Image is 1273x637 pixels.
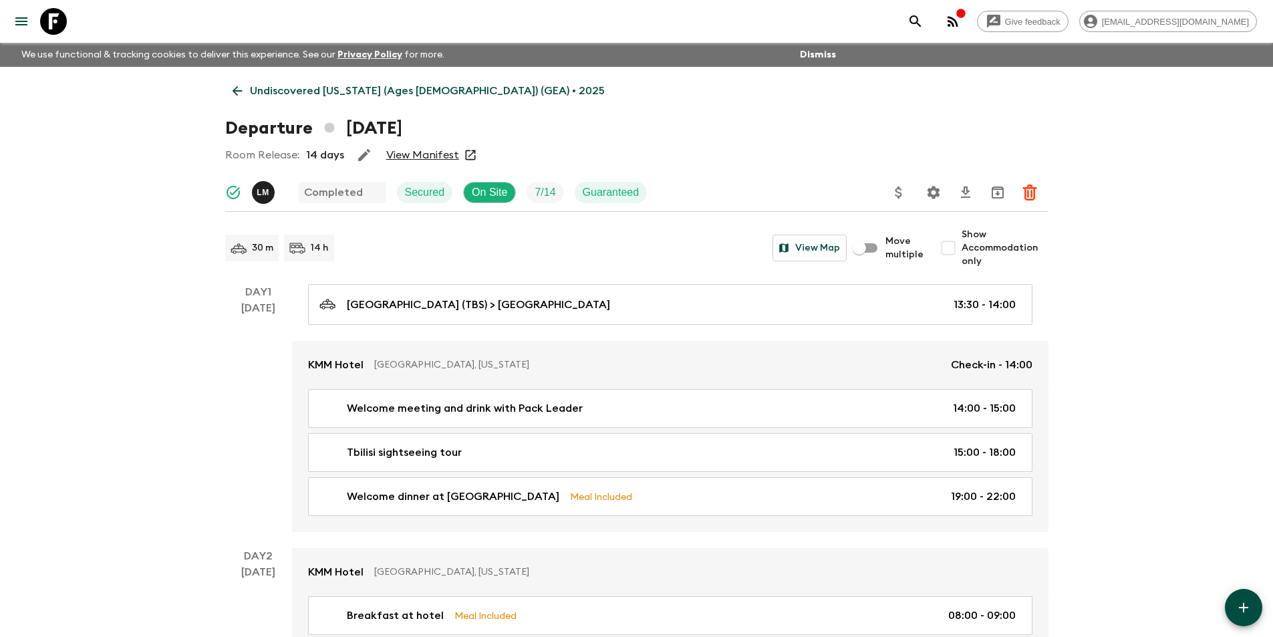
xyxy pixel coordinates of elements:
p: 14 days [306,147,344,163]
button: search adventures [902,8,929,35]
p: 13:30 - 14:00 [954,297,1016,313]
p: Breakfast at hotel [347,608,444,624]
a: [GEOGRAPHIC_DATA] (TBS) > [GEOGRAPHIC_DATA]13:30 - 14:00 [308,284,1032,325]
p: We use functional & tracking cookies to deliver this experience. See our for more. [16,43,450,67]
p: [GEOGRAPHIC_DATA], [US_STATE] [374,565,1022,579]
a: Welcome meeting and drink with Pack Leader14:00 - 15:00 [308,389,1032,428]
a: Give feedback [977,11,1069,32]
button: Dismiss [797,45,839,64]
p: Secured [405,184,445,201]
button: Download CSV [952,179,979,206]
p: 08:00 - 09:00 [948,608,1016,624]
a: Tbilisi sightseeing tour15:00 - 18:00 [308,433,1032,472]
p: On Site [472,184,507,201]
a: Breakfast at hotelMeal Included08:00 - 09:00 [308,596,1032,635]
p: Completed [304,184,363,201]
p: Welcome meeting and drink with Pack Leader [347,400,583,416]
p: KMM Hotel [308,564,364,580]
a: KMM Hotel[GEOGRAPHIC_DATA], [US_STATE] [292,548,1048,596]
span: Give feedback [998,17,1068,27]
p: 14 h [311,241,329,255]
a: KMM Hotel[GEOGRAPHIC_DATA], [US_STATE]Check-in - 14:00 [292,341,1048,389]
div: Trip Fill [527,182,563,203]
button: Settings [920,179,947,206]
p: 15:00 - 18:00 [954,444,1016,461]
p: Welcome dinner at [GEOGRAPHIC_DATA] [347,489,559,505]
a: Welcome dinner at [GEOGRAPHIC_DATA]Meal Included19:00 - 22:00 [308,477,1032,516]
a: Undiscovered [US_STATE] (Ages [DEMOGRAPHIC_DATA]) (GEA) • 2025 [225,78,612,104]
p: Undiscovered [US_STATE] (Ages [DEMOGRAPHIC_DATA]) (GEA) • 2025 [250,83,605,99]
span: Luka Mamniashvili [252,185,277,196]
button: Update Price, Early Bird Discount and Costs [885,179,912,206]
p: Day 2 [225,548,292,564]
a: Privacy Policy [337,50,402,59]
div: [EMAIL_ADDRESS][DOMAIN_NAME] [1079,11,1257,32]
p: Room Release: [225,147,299,163]
p: 7 / 14 [535,184,555,201]
svg: Synced Successfully [225,184,241,201]
p: 19:00 - 22:00 [951,489,1016,505]
a: View Manifest [386,148,459,162]
button: Delete [1016,179,1043,206]
p: Guaranteed [583,184,640,201]
button: menu [8,8,35,35]
span: Show Accommodation only [962,228,1048,268]
span: Move multiple [885,235,924,261]
div: On Site [463,182,516,203]
p: 30 m [252,241,273,255]
h1: Departure [DATE] [225,115,402,142]
button: View Map [772,235,847,261]
div: Secured [397,182,453,203]
p: Meal Included [570,489,632,504]
p: [GEOGRAPHIC_DATA] (TBS) > [GEOGRAPHIC_DATA] [347,297,610,313]
p: KMM Hotel [308,357,364,373]
span: [EMAIL_ADDRESS][DOMAIN_NAME] [1095,17,1256,27]
p: Check-in - 14:00 [951,357,1032,373]
p: Tbilisi sightseeing tour [347,444,462,461]
p: Day 1 [225,284,292,300]
div: [DATE] [241,300,275,532]
p: 14:00 - 15:00 [953,400,1016,416]
p: Meal Included [454,608,517,623]
button: Archive (Completed, Cancelled or Unsynced Departures only) [984,179,1011,206]
p: [GEOGRAPHIC_DATA], [US_STATE] [374,358,940,372]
